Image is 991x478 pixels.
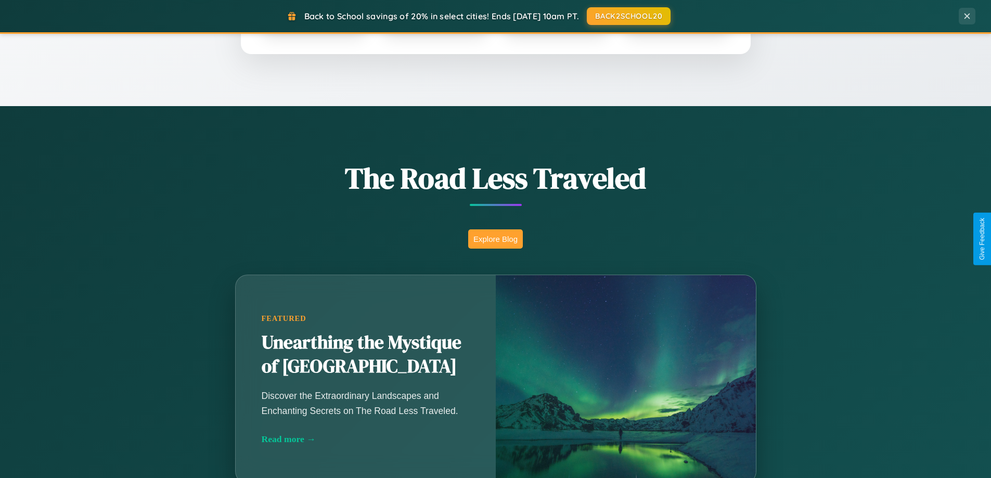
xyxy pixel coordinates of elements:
[262,434,470,445] div: Read more →
[979,218,986,260] div: Give Feedback
[587,7,671,25] button: BACK2SCHOOL20
[184,158,808,198] h1: The Road Less Traveled
[262,314,470,323] div: Featured
[262,331,470,379] h2: Unearthing the Mystique of [GEOGRAPHIC_DATA]
[468,229,523,249] button: Explore Blog
[304,11,579,21] span: Back to School savings of 20% in select cities! Ends [DATE] 10am PT.
[262,389,470,418] p: Discover the Extraordinary Landscapes and Enchanting Secrets on The Road Less Traveled.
